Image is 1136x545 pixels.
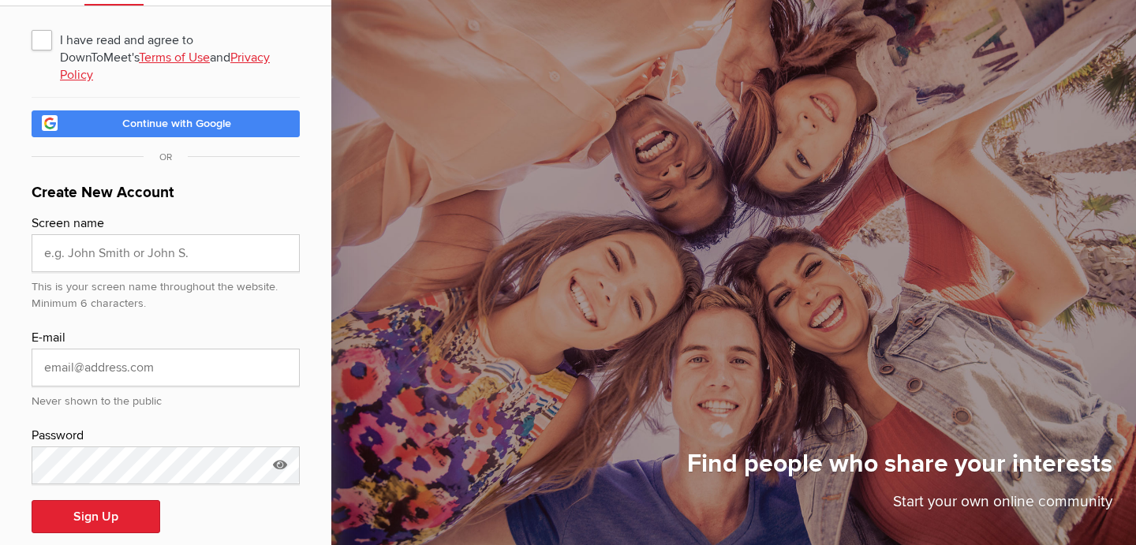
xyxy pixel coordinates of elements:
[32,25,300,54] span: I have read and agree to DownToMeet's and
[32,328,300,349] div: E-mail
[32,272,300,312] div: This is your screen name throughout the website. Minimum 6 characters.
[32,426,300,446] div: Password
[32,214,300,234] div: Screen name
[122,117,231,130] span: Continue with Google
[144,151,188,163] span: OR
[32,386,300,410] div: Never shown to the public
[32,234,300,272] input: e.g. John Smith or John S.
[32,110,300,137] a: Continue with Google
[139,50,210,65] a: Terms of Use
[687,448,1112,491] h1: Find people who share your interests
[687,491,1112,521] p: Start your own online community
[32,349,300,386] input: email@address.com
[32,181,300,214] h1: Create New Account
[32,500,160,533] button: Sign Up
